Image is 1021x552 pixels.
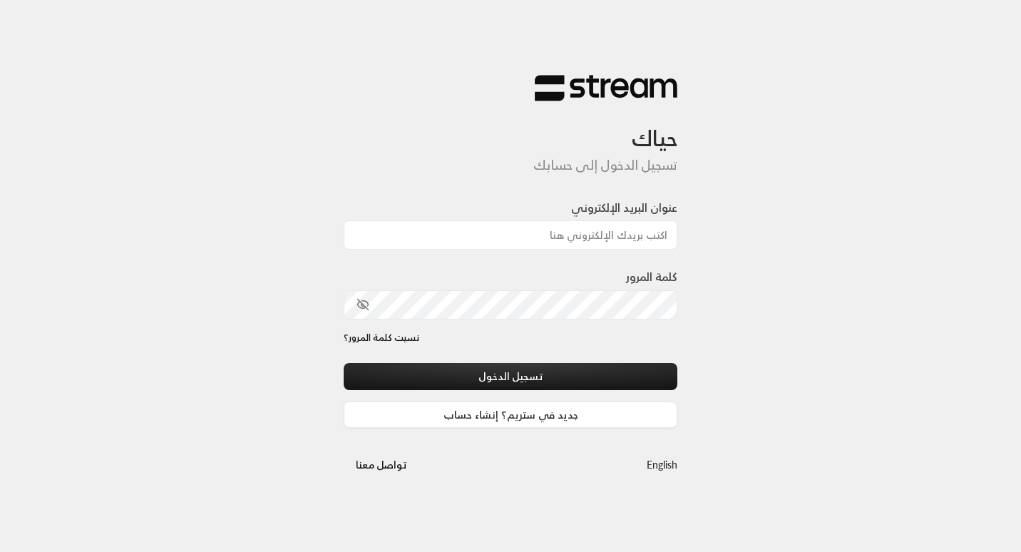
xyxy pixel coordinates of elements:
[344,451,419,478] button: تواصل معنا
[571,199,677,216] label: عنوان البريد الإلكتروني
[351,292,375,317] button: toggle password visibility
[344,363,677,389] button: تسجيل الدخول
[344,102,677,151] h3: حياك
[344,158,677,173] h5: تسجيل الدخول إلى حسابك
[344,402,677,428] a: جديد في ستريم؟ إنشاء حساب
[535,74,677,102] img: Stream Logo
[626,268,677,285] label: كلمة المرور
[344,220,677,250] input: اكتب بريدك الإلكتروني هنا
[647,451,677,478] a: English
[344,456,419,474] a: تواصل معنا
[344,331,419,345] a: نسيت كلمة المرور؟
